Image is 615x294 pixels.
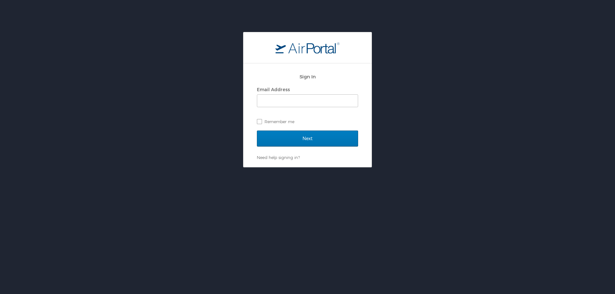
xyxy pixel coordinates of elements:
h2: Sign In [257,73,358,80]
label: Email Address [257,87,290,92]
input: Next [257,131,358,147]
label: Remember me [257,117,358,126]
a: Need help signing in? [257,155,300,160]
img: logo [275,42,340,53]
